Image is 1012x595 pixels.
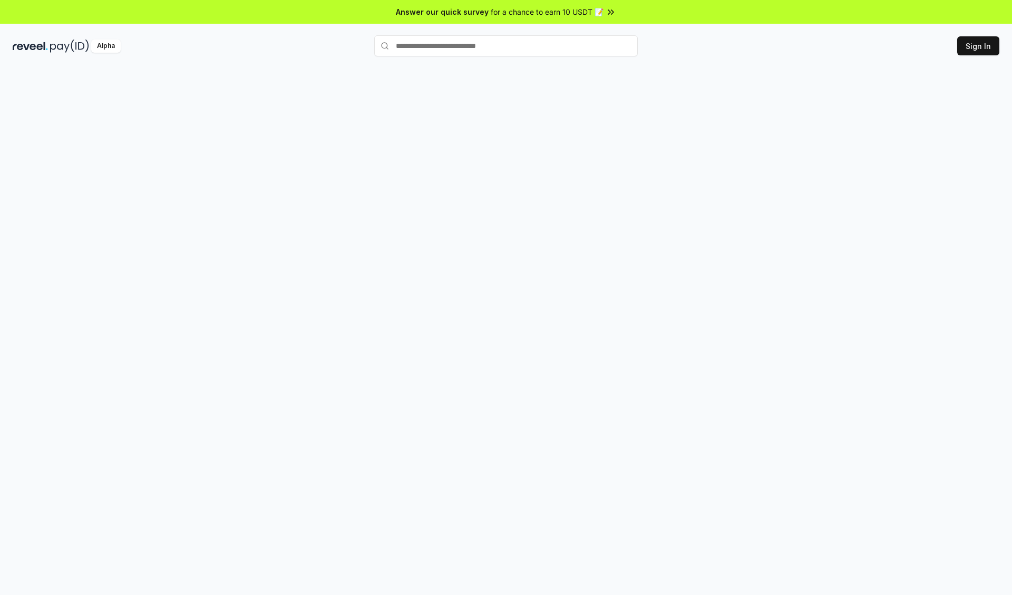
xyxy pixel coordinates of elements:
span: Answer our quick survey [396,6,489,17]
button: Sign In [957,36,999,55]
img: pay_id [50,40,89,53]
div: Alpha [91,40,121,53]
span: for a chance to earn 10 USDT 📝 [491,6,604,17]
img: reveel_dark [13,40,48,53]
